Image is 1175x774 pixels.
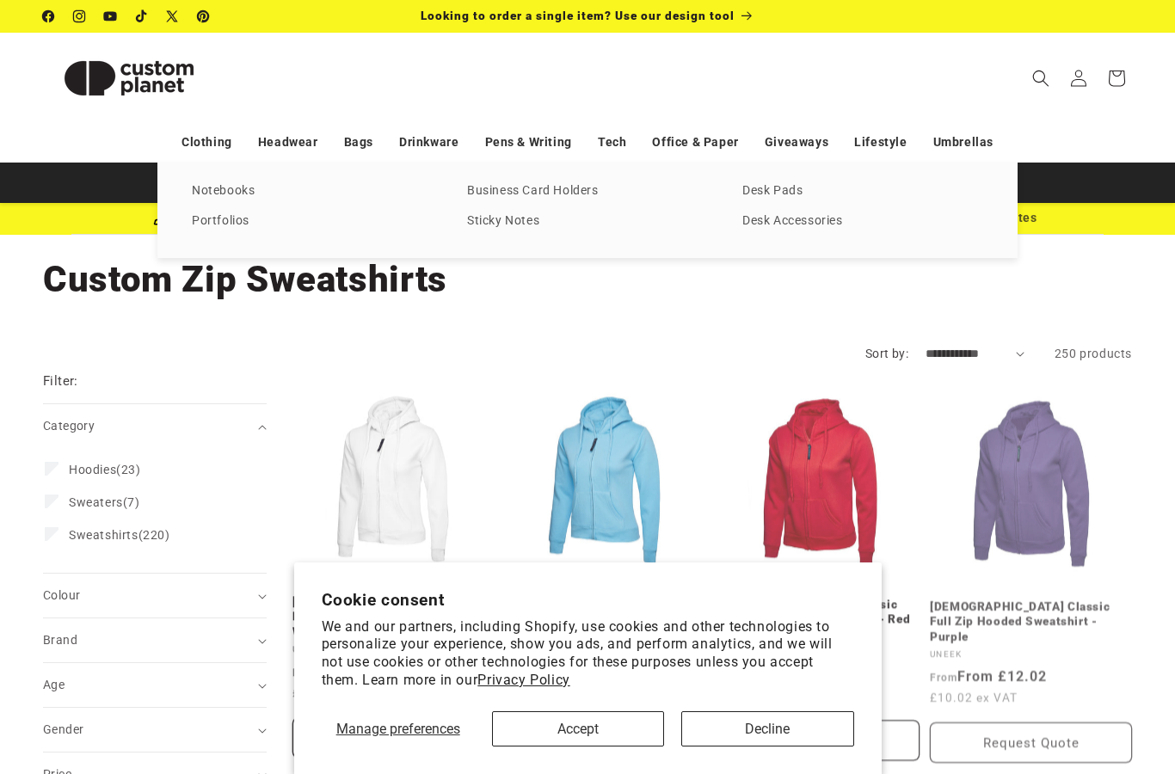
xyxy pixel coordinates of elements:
a: Desk Accessories [742,210,983,233]
button: Request Quote [292,716,495,757]
a: Clothing [181,127,232,157]
span: Looking to order a single item? Use our design tool [421,9,735,22]
h2: Filter: [43,372,78,391]
span: 250 products [1055,347,1132,360]
h2: Cookie consent [322,590,854,610]
a: Business Card Holders [467,180,708,203]
button: Manage preferences [322,711,475,746]
a: Privacy Policy [477,672,569,688]
span: Colour [43,588,80,602]
a: [DEMOGRAPHIC_DATA] Classic Full Zip Hooded Sweatshirt - White [292,593,495,639]
summary: Search [1022,59,1060,97]
span: Gender [43,722,83,736]
a: Custom Planet [37,33,222,123]
button: Request Quote [930,716,1132,757]
p: We and our partners, including Shopify, use cookies and other technologies to personalize your ex... [322,618,854,690]
span: Brand [43,633,77,647]
a: Drinkware [399,127,458,157]
a: Giveaways [765,127,828,157]
span: Hoodies [69,463,116,476]
summary: Brand (0 selected) [43,618,267,662]
label: Sort by: [865,347,908,360]
summary: Gender (0 selected) [43,708,267,752]
span: Manage preferences [336,721,460,737]
span: Sweatshirts [69,528,138,542]
span: (23) [69,462,141,477]
a: Headwear [258,127,318,157]
a: Pens & Writing [485,127,572,157]
a: Sticky Notes [467,210,708,233]
h1: Custom Zip Sweatshirts [43,256,1132,303]
a: Notebooks [192,180,433,203]
summary: Colour (0 selected) [43,574,267,617]
button: Decline [681,711,853,746]
button: Accept [492,711,664,746]
span: Age [43,678,65,691]
iframe: Chat Widget [1089,691,1175,774]
a: [DEMOGRAPHIC_DATA] Classic Full Zip Hooded Sweatshirt - Purple [930,593,1132,639]
a: Bags [344,127,373,157]
img: Custom Planet [43,40,215,117]
summary: Age (0 selected) [43,663,267,707]
summary: Category (0 selected) [43,404,267,448]
a: Office & Paper [652,127,738,157]
a: Tech [598,127,626,157]
a: Umbrellas [933,127,994,157]
span: Category [43,419,95,433]
a: Lifestyle [854,127,907,157]
a: Desk Pads [742,180,983,203]
span: (7) [69,494,140,510]
a: Portfolios [192,210,433,233]
span: Sweaters [69,495,123,509]
span: (220) [69,527,170,543]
